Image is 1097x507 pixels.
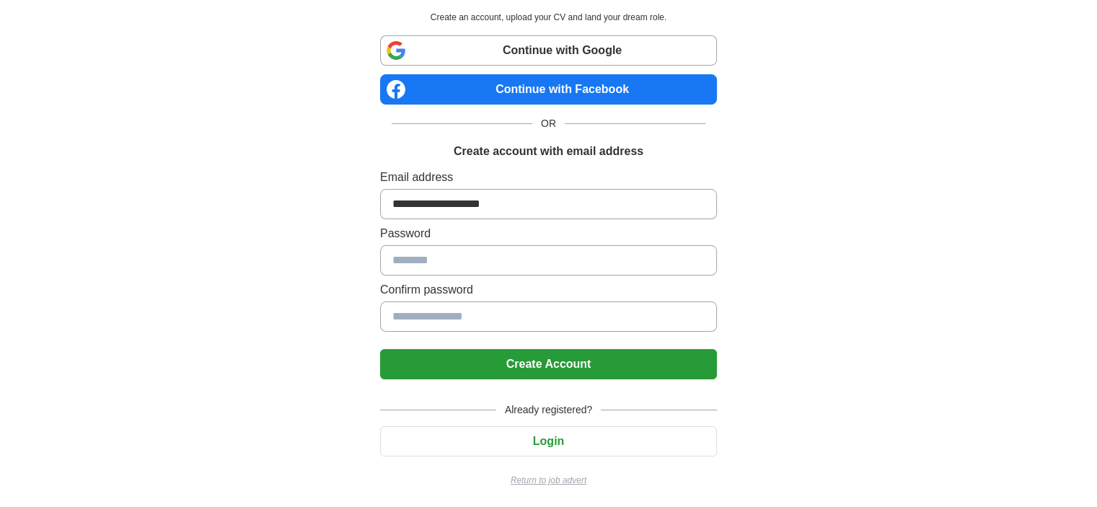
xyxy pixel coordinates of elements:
span: OR [532,116,565,131]
label: Password [380,225,717,242]
span: Already registered? [496,402,601,418]
a: Continue with Facebook [380,74,717,105]
h1: Create account with email address [454,143,643,160]
button: Create Account [380,349,717,379]
a: Login [380,435,717,447]
label: Confirm password [380,281,717,299]
button: Login [380,426,717,457]
label: Email address [380,169,717,186]
p: Create an account, upload your CV and land your dream role. [383,11,714,24]
a: Continue with Google [380,35,717,66]
a: Return to job advert [380,474,717,487]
